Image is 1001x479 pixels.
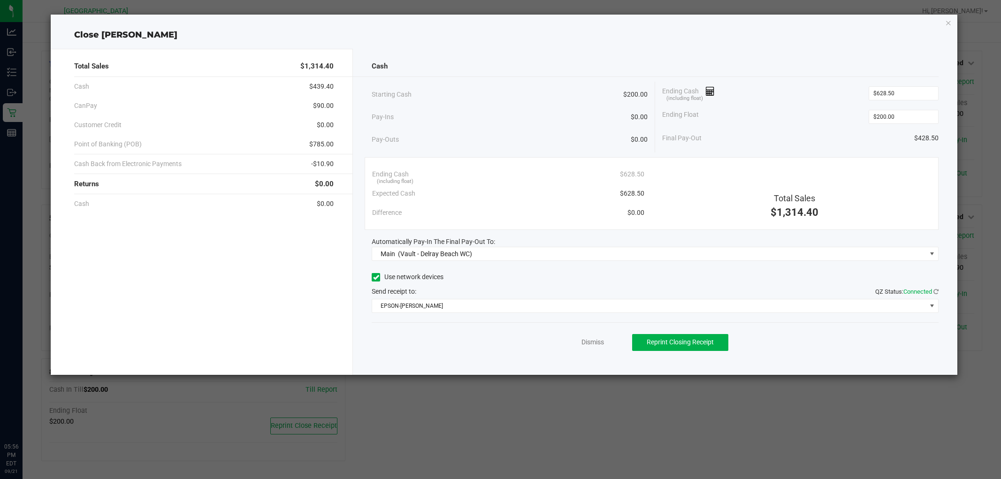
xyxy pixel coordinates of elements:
[74,139,142,149] span: Point of Banking (POB)
[313,101,334,111] span: $90.00
[74,199,89,209] span: Cash
[381,250,395,258] span: Main
[372,189,415,198] span: Expected Cash
[774,193,815,203] span: Total Sales
[372,208,402,218] span: Difference
[317,199,334,209] span: $0.00
[309,82,334,91] span: $439.40
[74,174,334,194] div: Returns
[315,179,334,190] span: $0.00
[372,61,388,72] span: Cash
[311,159,334,169] span: -$10.90
[620,169,644,179] span: $628.50
[372,238,495,245] span: Automatically Pay-In The Final Pay-Out To:
[631,112,648,122] span: $0.00
[666,95,703,103] span: (including float)
[875,288,939,295] span: QZ Status:
[903,288,932,295] span: Connected
[581,337,604,347] a: Dismiss
[74,61,109,72] span: Total Sales
[377,178,413,186] span: (including float)
[317,120,334,130] span: $0.00
[632,334,728,351] button: Reprint Closing Receipt
[74,82,89,91] span: Cash
[662,110,699,124] span: Ending Float
[771,206,818,218] span: $1,314.40
[631,135,648,144] span: $0.00
[309,139,334,149] span: $785.00
[372,299,926,312] span: EPSON-[PERSON_NAME]
[620,189,644,198] span: $628.50
[74,159,182,169] span: Cash Back from Electronic Payments
[647,338,714,346] span: Reprint Closing Receipt
[627,208,644,218] span: $0.00
[372,112,394,122] span: Pay-Ins
[74,120,122,130] span: Customer Credit
[372,90,412,99] span: Starting Cash
[914,133,939,143] span: $428.50
[372,135,399,144] span: Pay-Outs
[372,169,409,179] span: Ending Cash
[51,29,957,41] div: Close [PERSON_NAME]
[372,272,443,282] label: Use network devices
[74,101,97,111] span: CanPay
[398,250,472,258] span: (Vault - Delray Beach WC)
[623,90,648,99] span: $200.00
[662,133,702,143] span: Final Pay-Out
[300,61,334,72] span: $1,314.40
[372,288,416,295] span: Send receipt to:
[662,86,715,100] span: Ending Cash
[9,404,38,432] iframe: Resource center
